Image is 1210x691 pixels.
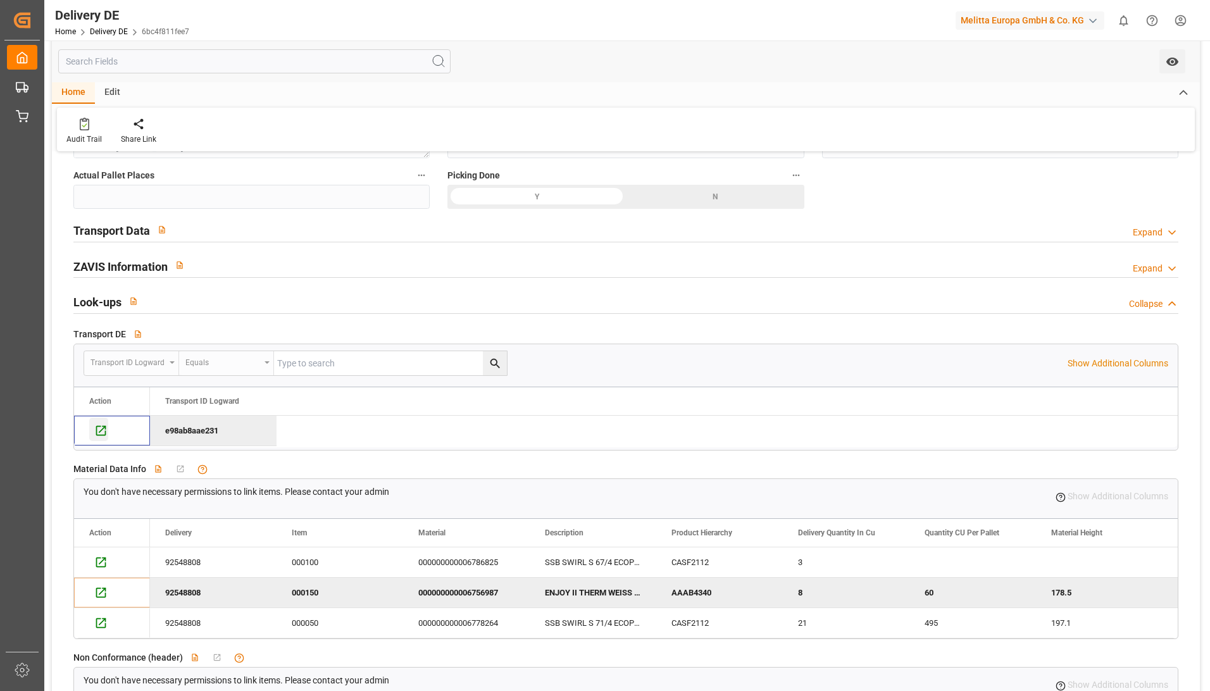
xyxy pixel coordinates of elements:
[1129,297,1163,311] div: Collapse
[89,528,111,537] div: Action
[1036,578,1163,607] div: 178.5
[55,27,76,36] a: Home
[90,27,128,36] a: Delivery DE
[168,253,192,277] button: View description
[483,351,507,375] button: search button
[150,608,277,638] div: 92548808
[418,528,446,537] span: Material
[74,547,150,578] div: Press SPACE to select this row.
[150,218,174,242] button: View description
[1159,49,1185,73] button: open menu
[1133,262,1163,275] div: Expand
[66,134,102,145] div: Audit Trail
[165,397,239,406] span: Transport ID Logward
[530,547,656,577] div: SSB SWIRL S 67/4 ECOPOR DE25
[73,169,154,182] span: Actual Pallet Places
[277,547,403,577] div: 000100
[73,294,122,311] h2: Look-ups
[656,547,783,577] div: CASF2112
[277,578,403,607] div: 000150
[530,578,656,607] div: ENJOY II THERM WEISS 1017-05 EU
[447,169,500,182] span: Picking Done
[925,528,999,537] span: Quantity CU Per Pallet
[783,608,909,638] div: 21
[1133,226,1163,239] div: Expand
[956,11,1104,30] div: Melitta Europa GmbH & Co. KG
[403,578,530,607] div: 000000000006756987
[1138,6,1166,35] button: Help Center
[403,608,530,638] div: 000000000006778264
[1036,608,1163,638] div: 197.1
[55,6,189,25] div: Delivery DE
[1051,528,1102,537] span: Material Height
[150,547,277,577] div: 92548808
[74,416,150,446] div: Press SPACE to deselect this row.
[656,608,783,638] div: CASF2112
[403,547,530,577] div: 000000000006786825
[671,528,732,537] span: Product Hierarchy
[73,463,146,476] span: Material Data Info
[73,258,168,275] h2: ZAVIS Information
[73,651,183,664] span: Non Conformance (header)
[121,134,156,145] div: Share Link
[1109,6,1138,35] button: show 0 new notifications
[52,82,95,104] div: Home
[73,222,150,239] h2: Transport Data
[956,8,1109,32] button: Melitta Europa GmbH & Co. KG
[909,578,1036,607] div: 60
[150,578,277,607] div: 92548808
[179,351,274,375] button: open menu
[909,608,1036,638] div: 495
[74,608,150,638] div: Press SPACE to select this row.
[545,528,583,537] span: Description
[530,608,656,638] div: SSB SWIRL S 71/4 ECOPOR DE22
[150,416,277,446] div: Press SPACE to deselect this row.
[788,167,804,184] button: Picking Done
[122,289,146,313] button: View description
[84,351,179,375] button: open menu
[58,49,451,73] input: Search Fields
[185,354,260,368] div: Equals
[73,328,126,341] span: Transport DE
[413,167,430,184] button: Actual Pallet Places
[84,674,389,687] p: You don't have necessary permissions to link items. Please contact your admin
[90,354,165,368] div: Transport ID Logward
[84,485,389,499] p: You don't have necessary permissions to link items. Please contact your admin
[798,528,875,537] span: Delivery Quantity In Cu
[150,416,277,445] div: e98ab8aae231
[783,578,909,607] div: 8
[165,528,192,537] span: Delivery
[277,608,403,638] div: 000050
[656,578,783,607] div: AAAB4340
[274,351,507,375] input: Type to search
[89,397,111,406] div: Action
[783,547,909,577] div: 3
[292,528,307,537] span: Item
[74,578,150,608] div: Press SPACE to deselect this row.
[1068,357,1168,370] p: Show Additional Columns
[95,82,130,104] div: Edit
